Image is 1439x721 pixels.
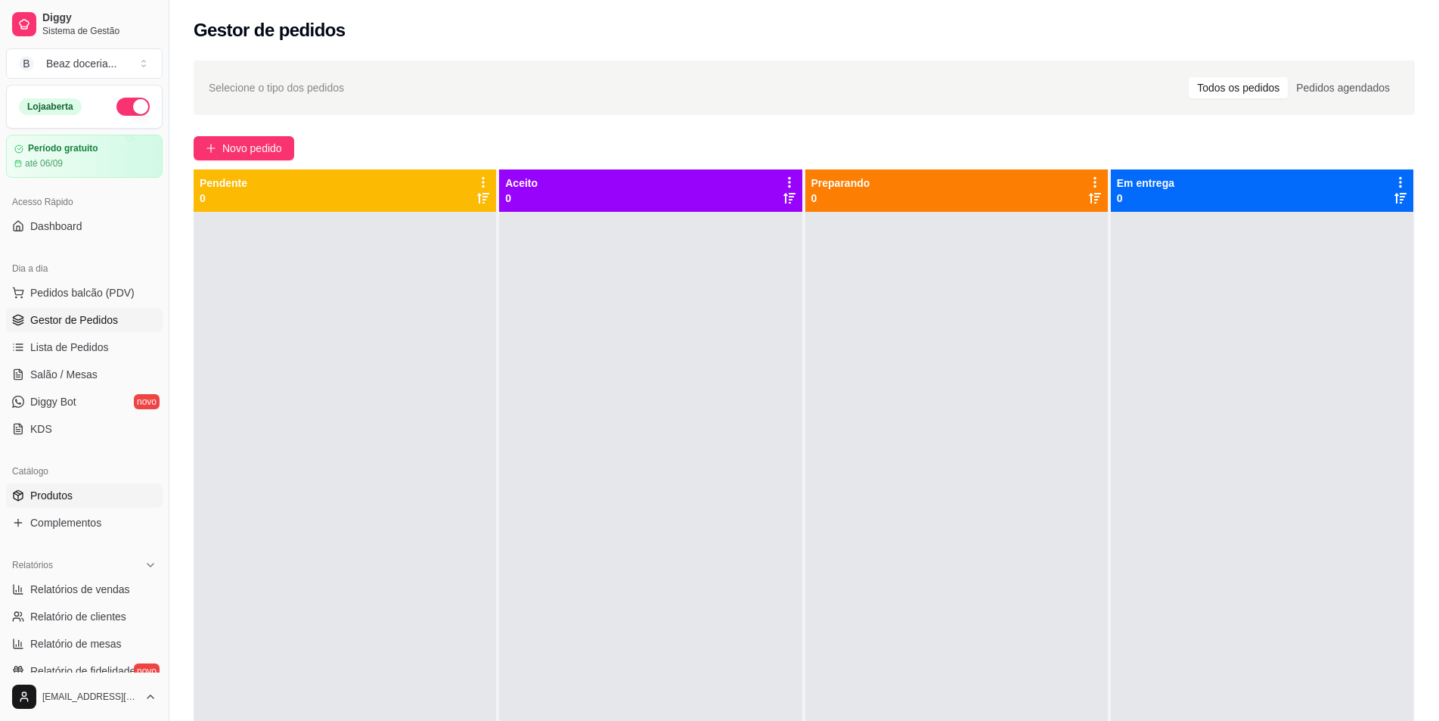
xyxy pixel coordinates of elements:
[30,515,101,530] span: Complementos
[42,11,157,25] span: Diggy
[194,18,346,42] h2: Gestor de pedidos
[30,285,135,300] span: Pedidos balcão (PDV)
[30,340,109,355] span: Lista de Pedidos
[6,679,163,715] button: [EMAIL_ADDRESS][DOMAIN_NAME]
[505,176,538,191] p: Aceito
[42,691,138,703] span: [EMAIL_ADDRESS][DOMAIN_NAME]
[6,335,163,359] a: Lista de Pedidos
[30,664,135,679] span: Relatório de fidelidade
[30,636,122,651] span: Relatório de mesas
[6,6,163,42] a: DiggySistema de Gestão
[30,312,118,328] span: Gestor de Pedidos
[6,308,163,332] a: Gestor de Pedidos
[1117,191,1174,206] p: 0
[811,176,870,191] p: Preparando
[505,191,538,206] p: 0
[222,140,282,157] span: Novo pedido
[1117,176,1174,191] p: Em entrega
[28,143,98,154] article: Período gratuito
[1288,77,1398,98] div: Pedidos agendados
[6,362,163,387] a: Salão / Mesas
[30,609,126,624] span: Relatório de clientes
[6,417,163,441] a: KDS
[12,559,53,571] span: Relatórios
[811,191,870,206] p: 0
[206,143,216,154] span: plus
[6,632,163,656] a: Relatório de mesas
[6,48,163,79] button: Select a team
[6,390,163,414] a: Diggy Botnovo
[200,176,247,191] p: Pendente
[6,190,163,214] div: Acesso Rápido
[6,483,163,508] a: Produtos
[19,98,82,115] div: Loja aberta
[209,79,344,96] span: Selecione o tipo dos pedidos
[6,659,163,683] a: Relatório de fidelidadenovo
[25,157,63,169] article: até 06/09
[30,219,82,234] span: Dashboard
[19,56,34,71] span: B
[194,136,294,160] button: Novo pedido
[42,25,157,37] span: Sistema de Gestão
[30,367,98,382] span: Salão / Mesas
[30,582,130,597] span: Relatórios de vendas
[6,511,163,535] a: Complementos
[200,191,247,206] p: 0
[6,256,163,281] div: Dia a dia
[30,394,76,409] span: Diggy Bot
[6,459,163,483] div: Catálogo
[6,214,163,238] a: Dashboard
[6,135,163,178] a: Período gratuitoaté 06/09
[30,421,52,437] span: KDS
[30,488,73,503] span: Produtos
[6,604,163,629] a: Relatório de clientes
[1189,77,1288,98] div: Todos os pedidos
[46,56,116,71] div: Beaz doceria ...
[6,281,163,305] button: Pedidos balcão (PDV)
[116,98,150,116] button: Alterar Status
[6,577,163,601] a: Relatórios de vendas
